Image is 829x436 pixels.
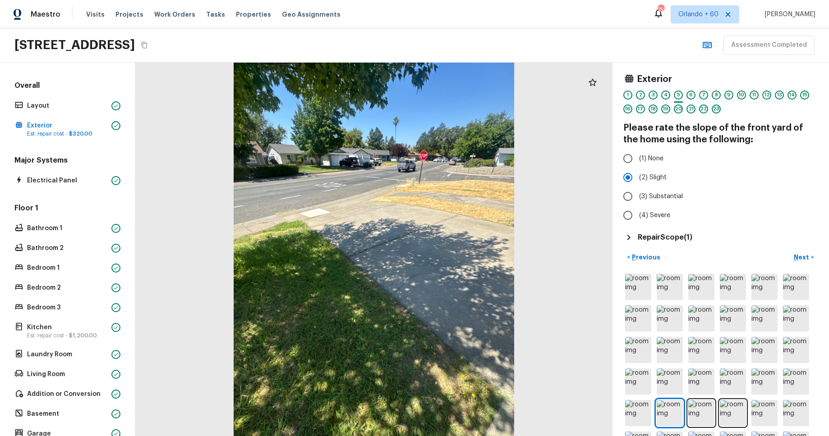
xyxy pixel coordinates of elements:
[13,155,122,167] h5: Major Systems
[623,122,818,145] h4: Please rate the slope of the front yard of the home using the following:
[699,91,708,100] div: 7
[138,39,150,51] button: Copy Address
[27,101,108,110] p: Layout
[674,91,683,100] div: 5
[13,81,122,92] h5: Overall
[720,337,746,363] img: room img
[630,253,660,262] p: Previous
[69,333,97,338] span: $1,200.00
[623,250,664,265] button: <Previous
[625,305,651,332] img: room img
[720,305,746,332] img: room img
[27,263,108,272] p: Bedroom 1
[115,10,143,19] span: Projects
[712,104,721,114] div: 23
[658,5,664,14] div: 753
[27,121,108,130] p: Exterior
[686,104,695,114] div: 21
[27,332,108,339] p: Est. repair cost -
[31,10,60,19] span: Maestro
[86,10,105,19] span: Visits
[688,400,714,426] img: room img
[751,337,778,363] img: room img
[751,305,778,332] img: room img
[699,104,708,114] div: 22
[678,10,718,19] span: Orlando + 60
[27,283,108,292] p: Bedroom 2
[639,211,670,220] span: (4) Severe
[27,370,108,379] p: Living Room
[27,130,108,137] p: Est. repair cost -
[750,91,759,100] div: 11
[14,37,135,53] h2: [STREET_ADDRESS]
[623,91,632,100] div: 1
[636,91,645,100] div: 2
[724,91,733,100] div: 9
[649,91,658,100] div: 3
[688,305,714,332] img: room img
[657,305,683,332] img: room img
[661,104,670,114] div: 19
[69,131,92,136] span: $320.00
[625,274,651,300] img: room img
[657,368,683,395] img: room img
[720,368,746,395] img: room img
[761,10,815,19] span: [PERSON_NAME]
[800,91,809,100] div: 15
[625,368,651,395] img: room img
[688,274,714,300] img: room img
[13,203,122,215] h5: Floor 1
[649,104,658,114] div: 18
[751,368,778,395] img: room img
[789,250,818,265] button: Next>
[27,224,108,233] p: Bathroom 1
[788,91,797,100] div: 14
[637,73,672,85] h4: Exterior
[282,10,341,19] span: Geo Assignments
[737,91,746,100] div: 10
[688,337,714,363] img: room img
[686,91,695,100] div: 6
[712,91,721,100] div: 8
[27,244,108,253] p: Bathroom 2
[27,303,108,312] p: Bedroom 3
[27,350,108,359] p: Laundry Room
[639,154,663,163] span: (1) None
[206,11,225,18] span: Tasks
[657,274,683,300] img: room img
[783,274,809,300] img: room img
[638,232,692,242] h5: Repair Scope ( 1 )
[657,337,683,363] img: room img
[762,91,771,100] div: 12
[720,400,746,426] img: room img
[783,368,809,395] img: room img
[720,274,746,300] img: room img
[688,368,714,395] img: room img
[623,104,632,114] div: 16
[625,337,651,363] img: room img
[154,10,195,19] span: Work Orders
[751,400,778,426] img: room img
[783,400,809,426] img: room img
[674,104,683,114] div: 20
[794,253,811,262] p: Next
[636,104,645,114] div: 17
[639,192,683,201] span: (3) Substantial
[783,337,809,363] img: room img
[661,91,670,100] div: 4
[783,305,809,332] img: room img
[27,176,108,185] p: Electrical Panel
[236,10,271,19] span: Properties
[27,390,108,399] p: Addition or Conversion
[657,400,683,426] img: room img
[751,274,778,300] img: room img
[775,91,784,100] div: 13
[639,173,667,182] span: (2) Slight
[625,400,651,426] img: room img
[27,323,108,332] p: Kitchen
[27,409,108,418] p: Basement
